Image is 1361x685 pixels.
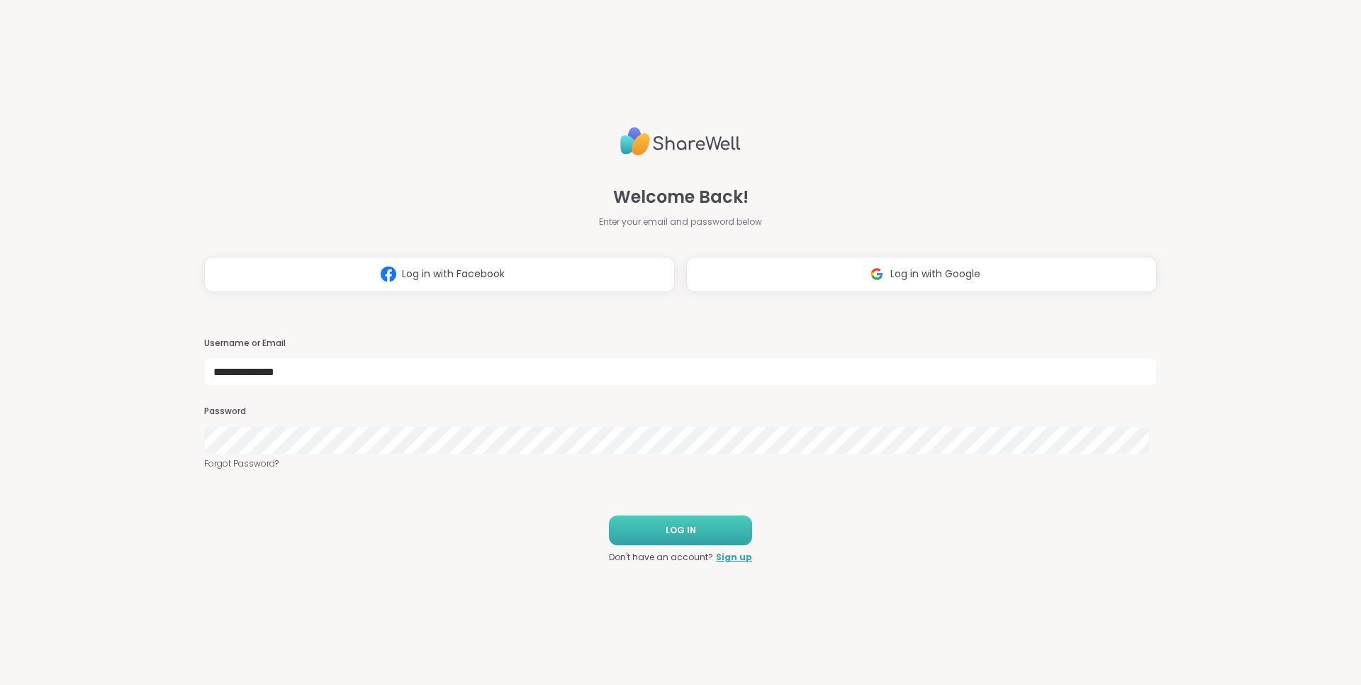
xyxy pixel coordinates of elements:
[666,524,696,537] span: LOG IN
[204,457,1157,470] a: Forgot Password?
[204,338,1157,350] h3: Username or Email
[599,216,762,228] span: Enter your email and password below
[204,257,675,292] button: Log in with Facebook
[716,551,752,564] a: Sign up
[204,406,1157,418] h3: Password
[863,261,890,287] img: ShareWell Logomark
[609,551,713,564] span: Don't have an account?
[402,267,505,282] span: Log in with Facebook
[890,267,980,282] span: Log in with Google
[686,257,1157,292] button: Log in with Google
[613,184,749,210] span: Welcome Back!
[375,261,402,287] img: ShareWell Logomark
[609,516,752,545] button: LOG IN
[620,121,741,162] img: ShareWell Logo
